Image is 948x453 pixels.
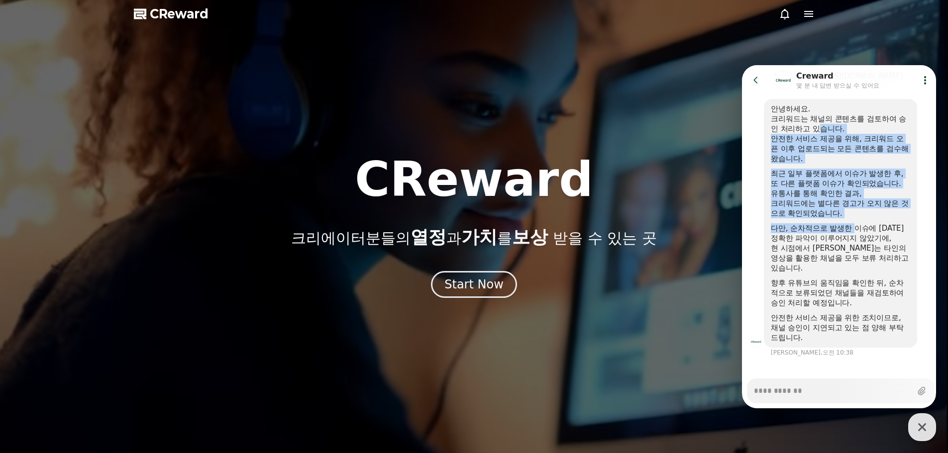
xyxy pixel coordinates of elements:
[291,227,656,247] p: 크리에이터분들의 과 를 받을 수 있는 곳
[512,227,548,247] span: 보상
[461,227,497,247] span: 가치
[411,227,446,247] span: 열정
[431,281,517,290] a: Start Now
[150,6,209,22] span: CReward
[431,271,517,298] button: Start Now
[444,276,504,292] div: Start Now
[134,6,209,22] a: CReward
[742,65,936,408] iframe: Channel chat
[355,156,593,203] h1: CReward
